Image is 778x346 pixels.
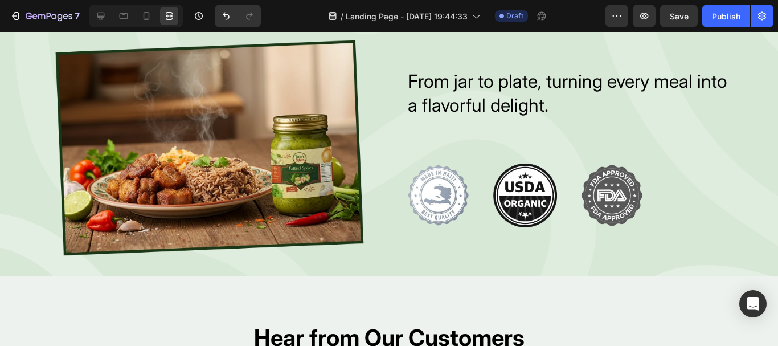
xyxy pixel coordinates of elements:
[34,290,744,322] h2: Hear from Our Customers
[702,5,750,27] button: Publish
[407,132,470,196] img: gempages_585906726994182851-77fbd884-7ad7-412b-a9d1-db15710f545d.webp
[493,132,557,196] img: gempages_585906726994182851-8e2890ae-77c8-4d26-a68f-c0aee17ed8e2.png
[341,10,343,22] span: /
[215,5,261,27] div: Undo/Redo
[712,10,740,22] div: Publish
[346,10,468,22] span: Landing Page - [DATE] 19:44:33
[660,5,698,27] button: Save
[47,8,371,224] img: gempages_585906726994182851-94177eb9-a91c-47ac-b375-fced0a668552.webp
[5,5,85,27] button: 7
[670,11,689,21] span: Save
[739,290,767,317] div: Open Intercom Messenger
[506,11,523,21] span: Draft
[408,38,730,85] p: From jar to plate, turning every meal into a flavorful delight.
[75,9,80,23] p: 7
[580,132,644,196] img: gempages_585906726994182851-77707c41-4029-4e70-b66e-263b500e318d.png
